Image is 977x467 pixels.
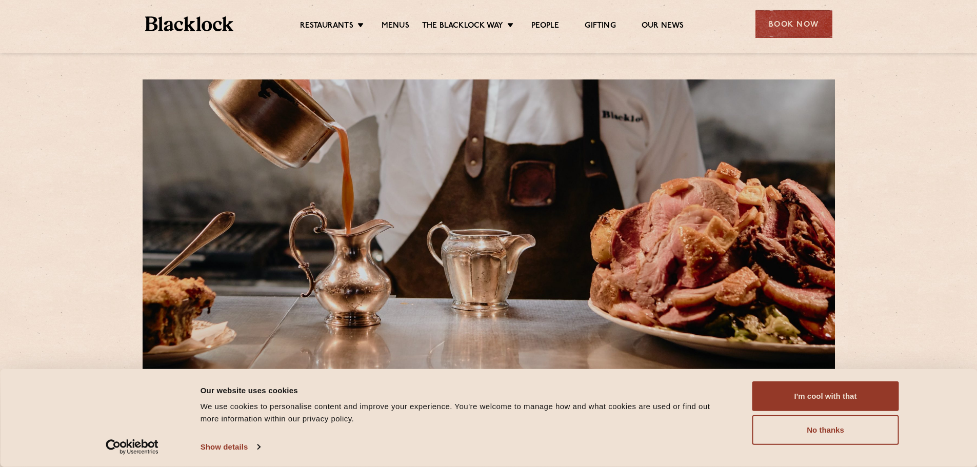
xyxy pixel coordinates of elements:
[422,21,503,32] a: The Blacklock Way
[585,21,615,32] a: Gifting
[201,400,729,425] div: We use cookies to personalise content and improve your experience. You're welcome to manage how a...
[87,439,177,455] a: Usercentrics Cookiebot - opens in a new window
[145,16,234,31] img: BL_Textured_Logo-footer-cropped.svg
[642,21,684,32] a: Our News
[752,381,899,411] button: I'm cool with that
[382,21,409,32] a: Menus
[531,21,559,32] a: People
[201,384,729,396] div: Our website uses cookies
[201,439,260,455] a: Show details
[752,415,899,445] button: No thanks
[300,21,353,32] a: Restaurants
[755,10,832,38] div: Book Now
